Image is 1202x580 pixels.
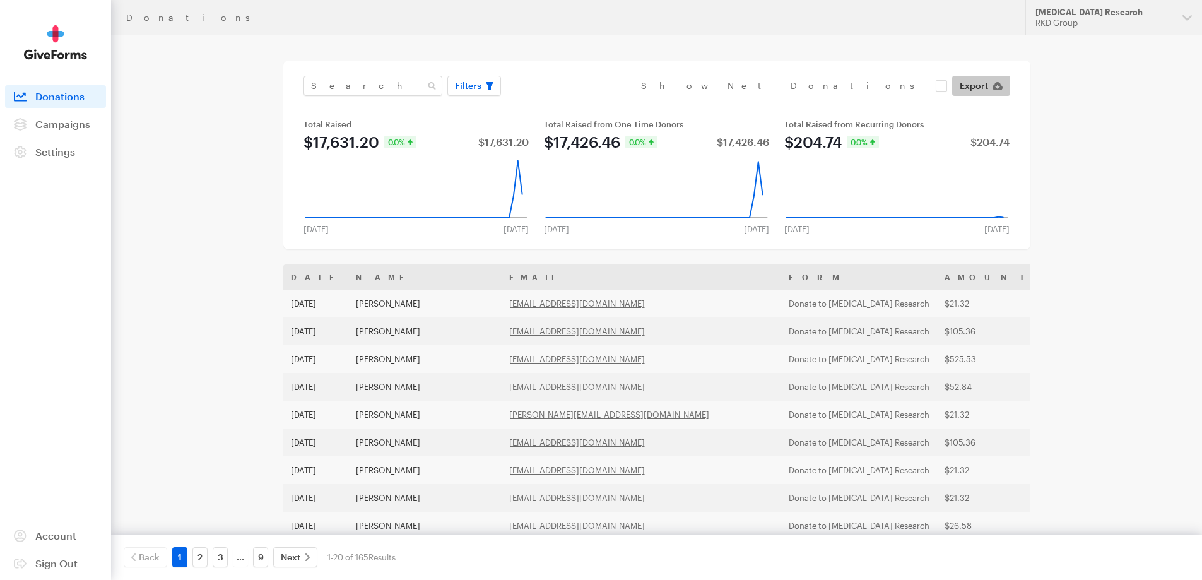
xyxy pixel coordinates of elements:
td: $525.53 [937,345,1039,373]
td: $105.36 [937,317,1039,345]
td: [DATE] [283,373,348,401]
td: [DATE] [283,456,348,484]
a: [EMAIL_ADDRESS][DOMAIN_NAME] [509,382,645,392]
div: [MEDICAL_DATA] Research [1035,7,1172,18]
th: Amount [937,264,1039,290]
a: 2 [192,547,208,567]
td: [PERSON_NAME] [348,512,502,540]
div: [DATE] [736,224,777,234]
a: Export [952,76,1010,96]
td: $21.32 [937,456,1039,484]
td: Donate to [MEDICAL_DATA] Research [781,401,937,429]
td: [PERSON_NAME] [348,429,502,456]
a: [EMAIL_ADDRESS][DOMAIN_NAME] [509,493,645,503]
div: $204.74 [784,134,842,150]
td: [PERSON_NAME] [348,484,502,512]
a: [EMAIL_ADDRESS][DOMAIN_NAME] [509,465,645,475]
span: Donations [35,90,85,102]
a: Next [273,547,317,567]
span: Sign Out [35,557,78,569]
td: Donate to [MEDICAL_DATA] Research [781,456,937,484]
td: Donate to [MEDICAL_DATA] Research [781,345,937,373]
td: [DATE] [283,512,348,540]
td: [PERSON_NAME] [348,317,502,345]
td: [DATE] [283,317,348,345]
a: Campaigns [5,113,106,136]
div: $17,426.46 [544,134,620,150]
div: 0.0% [625,136,657,148]
img: GiveForms [24,25,87,60]
td: [DATE] [283,290,348,317]
span: Account [35,530,76,542]
div: [DATE] [777,224,817,234]
div: $17,631.20 [303,134,379,150]
div: [DATE] [536,224,577,234]
a: [EMAIL_ADDRESS][DOMAIN_NAME] [509,354,645,364]
a: [EMAIL_ADDRESS][DOMAIN_NAME] [509,299,645,309]
td: $21.32 [937,484,1039,512]
td: Donate to [MEDICAL_DATA] Research [781,429,937,456]
td: Donate to [MEDICAL_DATA] Research [781,317,937,345]
span: Filters [455,78,481,93]
div: $17,631.20 [478,137,529,147]
td: $21.32 [937,401,1039,429]
a: Settings [5,141,106,163]
th: Email [502,264,781,290]
a: [PERSON_NAME][EMAIL_ADDRESS][DOMAIN_NAME] [509,410,709,420]
td: Donate to [MEDICAL_DATA] Research [781,484,937,512]
div: [DATE] [496,224,536,234]
td: [PERSON_NAME] [348,373,502,401]
th: Name [348,264,502,290]
td: [DATE] [283,345,348,373]
a: [EMAIL_ADDRESS][DOMAIN_NAME] [509,521,645,531]
a: Donations [5,85,106,108]
td: $105.36 [937,429,1039,456]
div: $204.74 [970,137,1010,147]
td: [PERSON_NAME] [348,345,502,373]
td: [DATE] [283,429,348,456]
th: Form [781,264,937,290]
div: RKD Group [1035,18,1172,28]
div: Total Raised [303,119,529,129]
button: Filters [447,76,501,96]
td: [PERSON_NAME] [348,290,502,317]
div: Total Raised from Recurring Donors [784,119,1010,129]
td: Donate to [MEDICAL_DATA] Research [781,373,937,401]
div: [DATE] [296,224,336,234]
div: 1-20 of 165 [327,547,396,567]
span: Results [368,552,396,562]
td: $26.58 [937,512,1039,540]
td: Donate to [MEDICAL_DATA] Research [781,290,937,317]
div: 0.0% [384,136,416,148]
a: 3 [213,547,228,567]
th: Date [283,264,348,290]
a: 9 [253,547,268,567]
div: [DATE] [977,224,1017,234]
a: [EMAIL_ADDRESS][DOMAIN_NAME] [509,326,645,336]
td: [DATE] [283,401,348,429]
a: Account [5,524,106,547]
span: Next [281,550,300,565]
div: $17,426.46 [717,137,769,147]
td: $21.32 [937,290,1039,317]
input: Search Name & Email [303,76,442,96]
div: Total Raised from One Time Donors [544,119,769,129]
a: Sign Out [5,552,106,575]
td: [PERSON_NAME] [348,401,502,429]
td: $52.84 [937,373,1039,401]
td: Donate to [MEDICAL_DATA] Research [781,512,937,540]
td: [DATE] [283,484,348,512]
div: 0.0% [847,136,879,148]
a: [EMAIL_ADDRESS][DOMAIN_NAME] [509,437,645,447]
span: Settings [35,146,75,158]
span: Export [960,78,988,93]
span: Campaigns [35,118,90,130]
td: [PERSON_NAME] [348,456,502,484]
